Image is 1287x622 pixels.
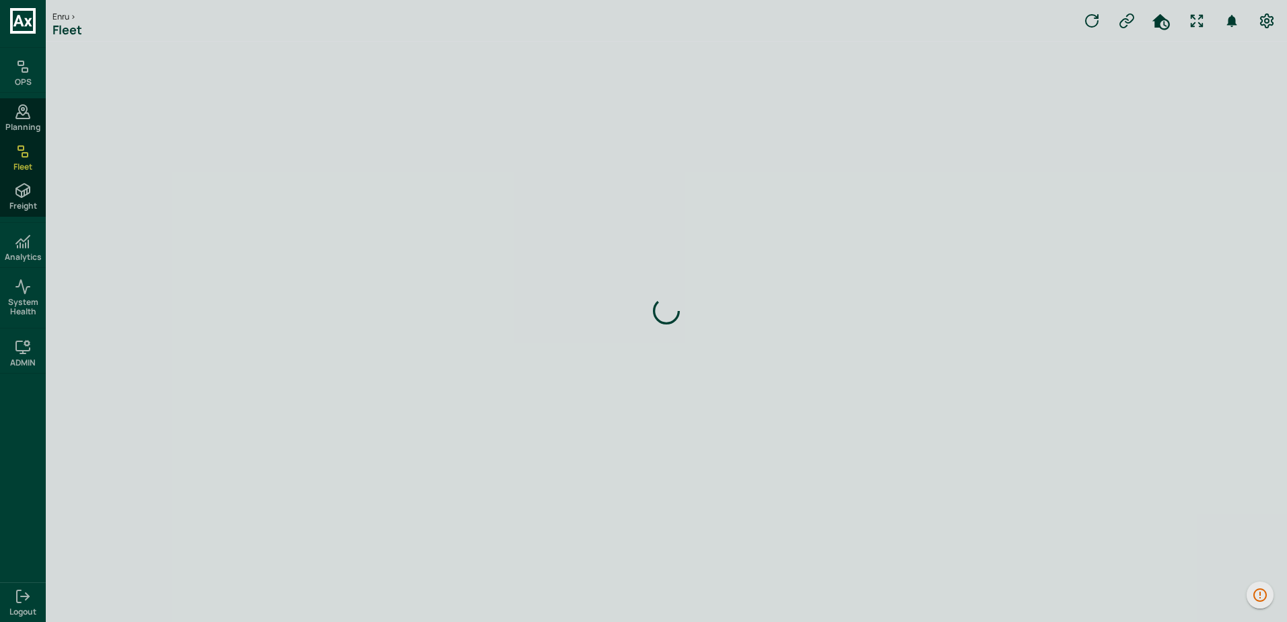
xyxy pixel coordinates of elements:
h6: Analytics [5,252,42,262]
h6: OPS [15,77,32,87]
span: Planning [5,123,40,132]
span: Fleet [13,162,32,172]
span: Freight [9,201,37,211]
h6: ADMIN [10,358,36,368]
span: Logout [9,607,36,617]
span: System Health [3,298,43,317]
